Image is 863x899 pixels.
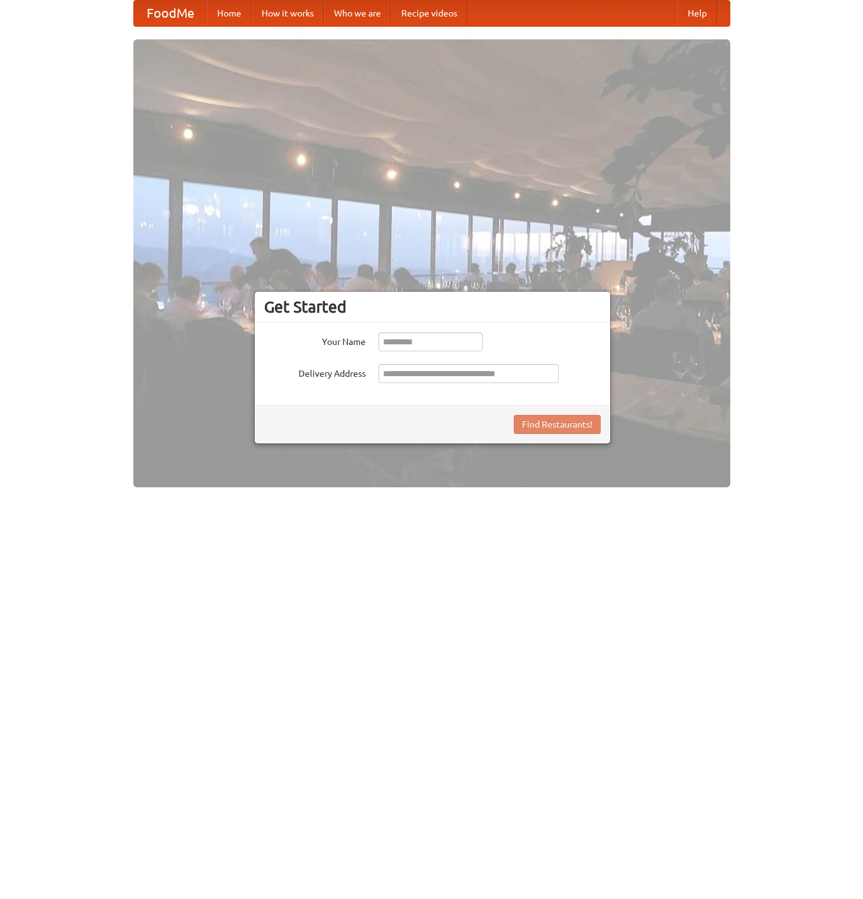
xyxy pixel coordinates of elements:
[324,1,391,26] a: Who we are
[251,1,324,26] a: How it works
[264,332,366,348] label: Your Name
[264,364,366,380] label: Delivery Address
[678,1,717,26] a: Help
[134,1,207,26] a: FoodMe
[391,1,467,26] a: Recipe videos
[207,1,251,26] a: Home
[264,297,601,316] h3: Get Started
[514,415,601,434] button: Find Restaurants!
